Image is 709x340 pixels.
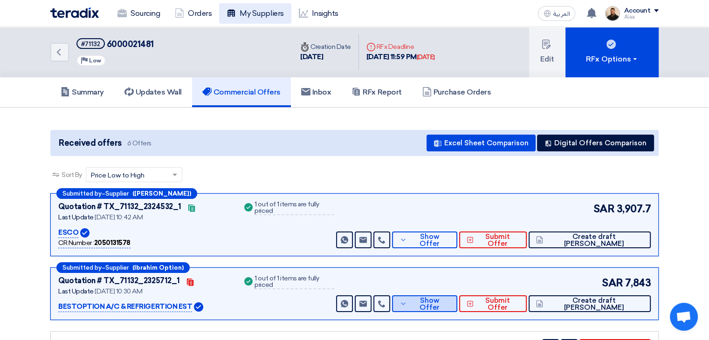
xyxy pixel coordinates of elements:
[58,275,180,286] div: Quotation # TX_71132_2325712_1
[132,190,191,197] b: ([PERSON_NAME])
[351,88,401,97] h5: RFx Report
[412,77,502,107] a: Purchase Orders
[538,6,575,21] button: العربية
[616,201,651,217] span: 3,907.7
[529,231,651,248] button: Create draft [PERSON_NAME]
[58,213,94,221] span: Last Update
[291,3,346,24] a: Insights
[625,275,651,291] span: 7,843
[565,27,659,77] button: RFx Options
[95,213,143,221] span: [DATE] 10:42 AM
[127,139,151,148] span: 6 Offers
[409,233,450,247] span: Show Offer
[255,201,334,215] div: 1 out of 1 items are fully priced
[476,233,519,247] span: Submit Offer
[255,275,334,289] div: 1 out of 1 items are fully priced
[670,303,698,331] a: Open chat
[95,287,142,295] span: [DATE] 10:30 AM
[409,297,450,311] span: Show Offer
[58,287,94,295] span: Last Update
[56,188,197,199] div: –
[417,53,435,62] div: [DATE]
[107,39,154,49] span: 6000021481
[545,297,643,311] span: Create draft [PERSON_NAME]
[50,7,99,18] img: Teradix logo
[59,137,122,150] span: Received offers
[301,88,331,97] h5: Inbox
[366,42,435,52] div: RFx Deadline
[529,295,651,312] button: Create draft [PERSON_NAME]
[105,265,129,271] span: Supplier
[529,27,565,77] button: Edit
[366,52,435,62] div: [DATE] 11:59 PM
[56,262,190,273] div: –
[300,42,351,52] div: Creation Date
[58,201,181,212] div: Quotation # TX_71132_2324532_1
[545,233,643,247] span: Create draft [PERSON_NAME]
[91,170,145,180] span: Price Low to High
[62,265,102,271] span: Submitted by
[392,231,457,248] button: Show Offer
[624,14,659,20] div: Alaa
[459,231,527,248] button: Submit Offer
[110,3,167,24] a: Sourcing
[605,6,620,21] img: MAA_1717931611039.JPG
[89,57,101,64] span: Low
[124,88,182,97] h5: Updates Wall
[553,11,570,17] span: العربية
[341,77,412,107] a: RFx Report
[114,77,192,107] a: Updates Wall
[392,295,457,312] button: Show Offer
[300,52,351,62] div: [DATE]
[81,41,100,47] div: #71132
[602,275,623,291] span: SAR
[459,295,527,312] button: Submit Offer
[167,3,219,24] a: Orders
[58,238,131,248] div: CR Number :
[94,239,131,247] b: 2050131578
[291,77,342,107] a: Inbox
[61,88,104,97] h5: Summary
[58,227,78,238] p: ESCO
[132,265,184,271] b: (Ibrahim Option)
[624,7,650,15] div: Account
[586,54,639,65] div: RFx Options
[62,170,82,180] span: Sort By
[105,190,129,197] span: Supplier
[62,190,102,197] span: Submitted by
[192,77,291,107] a: Commercial Offers
[593,201,615,217] span: SAR
[427,135,536,151] button: Excel Sheet Comparison
[80,228,89,238] img: Verified Account
[50,77,114,107] a: Summary
[219,3,291,24] a: My Suppliers
[476,297,519,311] span: Submit Offer
[202,88,281,97] h5: Commercial Offers
[194,302,203,312] img: Verified Account
[58,301,192,313] p: BESTOPTION A/C & REFRIGERTION EST
[422,88,491,97] h5: Purchase Orders
[537,135,654,151] button: Digital Offers Comparison
[76,38,154,50] h5: 6000021481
